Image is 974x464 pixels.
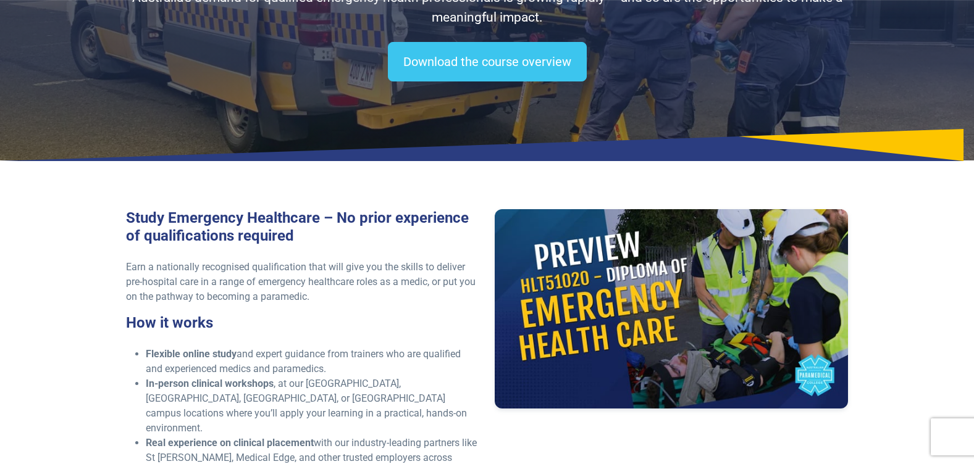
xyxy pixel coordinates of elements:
li: , at our [GEOGRAPHIC_DATA], [GEOGRAPHIC_DATA], [GEOGRAPHIC_DATA], or [GEOGRAPHIC_DATA] campus loc... [146,376,480,436]
li: and expert guidance from trainers who are qualified and experienced medics and paramedics. [146,347,480,376]
h3: How it works [126,314,480,332]
strong: In-person clinical workshops [146,378,274,389]
h3: Study Emergency Healthcare – No prior experience of qualifications required [126,209,480,245]
strong: Real experience on clinical placement [146,437,314,449]
strong: Flexible online study [146,348,237,360]
a: Download the course overview [388,42,587,81]
p: Earn a nationally recognised qualification that will give you the skills to deliver pre-hospital ... [126,260,480,304]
